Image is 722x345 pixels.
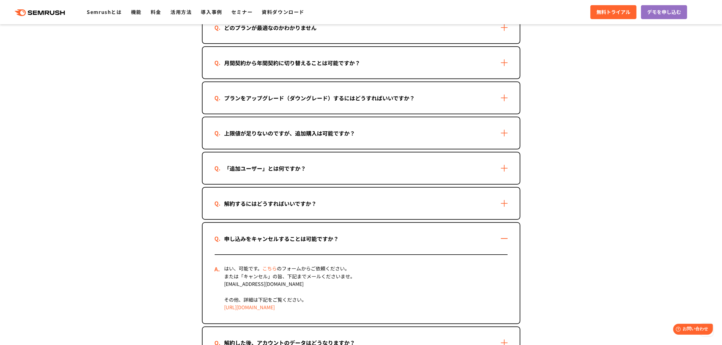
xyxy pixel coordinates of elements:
[87,8,122,15] a: Semrushとは
[215,164,316,173] div: 「追加ユーザー」とは何ですか？
[596,8,630,16] span: 無料トライアル
[215,234,349,243] div: 申し込みをキャンセルすることは可能ですか？
[170,8,192,15] a: 活用方法
[590,5,636,19] a: 無料トライアル
[215,199,327,208] div: 解約するにはどうすればいいですか？
[641,5,687,19] a: デモを申し込む
[151,8,161,15] a: 料金
[262,8,304,15] a: 資料ダウンロード
[647,8,681,16] span: デモを申し込む
[215,129,365,138] div: 上限値が足りないのですが、追加購入は可能ですか？
[224,303,275,311] a: [URL][DOMAIN_NAME]
[215,255,508,323] div: はい、可能です。 のフォームからご依頼ください。 または「キャンセル」の旨、下記までメールくださいませ。 [EMAIL_ADDRESS][DOMAIN_NAME] その他、詳細は下記をご覧ください。
[263,265,277,272] a: こちら
[215,94,425,102] div: プランをアップグレード（ダウングレード）するにはどうすればいいですか？
[201,8,222,15] a: 導入事例
[131,8,142,15] a: 機能
[668,321,715,338] iframe: Help widget launcher
[231,8,253,15] a: セミナー
[215,59,370,67] div: 月間契約から年間契約に切り替えることは可能ですか？
[215,23,327,32] div: どのプランが最適なのかわかりません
